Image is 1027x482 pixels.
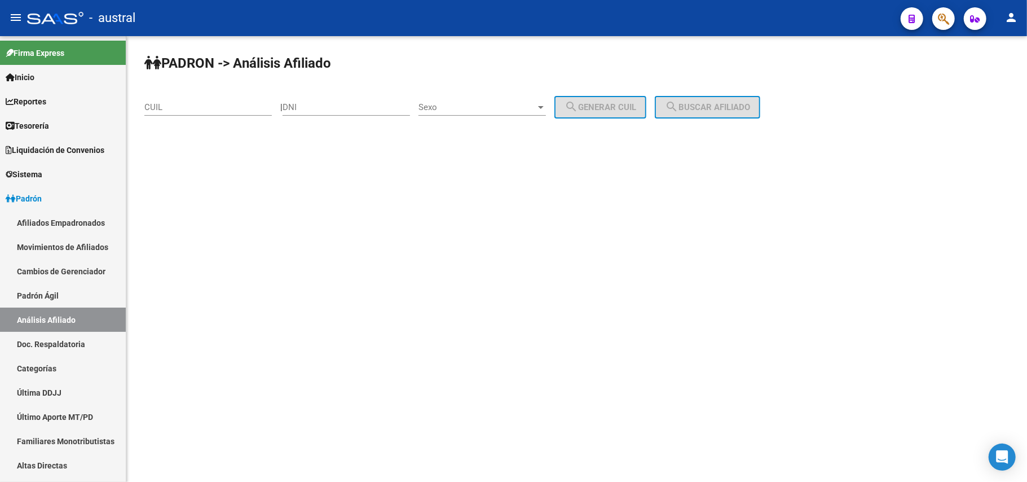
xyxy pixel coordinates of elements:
[554,96,646,119] button: Generar CUIL
[565,102,636,112] span: Generar CUIL
[655,96,760,119] button: Buscar afiliado
[418,102,536,112] span: Sexo
[6,168,42,181] span: Sistema
[1004,11,1018,24] mat-icon: person
[6,120,49,132] span: Tesorería
[89,6,135,30] span: - austral
[280,102,655,112] div: |
[989,444,1016,471] div: Open Intercom Messenger
[6,144,104,156] span: Liquidación de Convenios
[144,55,331,71] strong: PADRON -> Análisis Afiliado
[6,47,64,59] span: Firma Express
[6,71,34,84] span: Inicio
[565,100,578,113] mat-icon: search
[6,192,42,205] span: Padrón
[665,100,678,113] mat-icon: search
[9,11,23,24] mat-icon: menu
[6,95,46,108] span: Reportes
[665,102,750,112] span: Buscar afiliado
